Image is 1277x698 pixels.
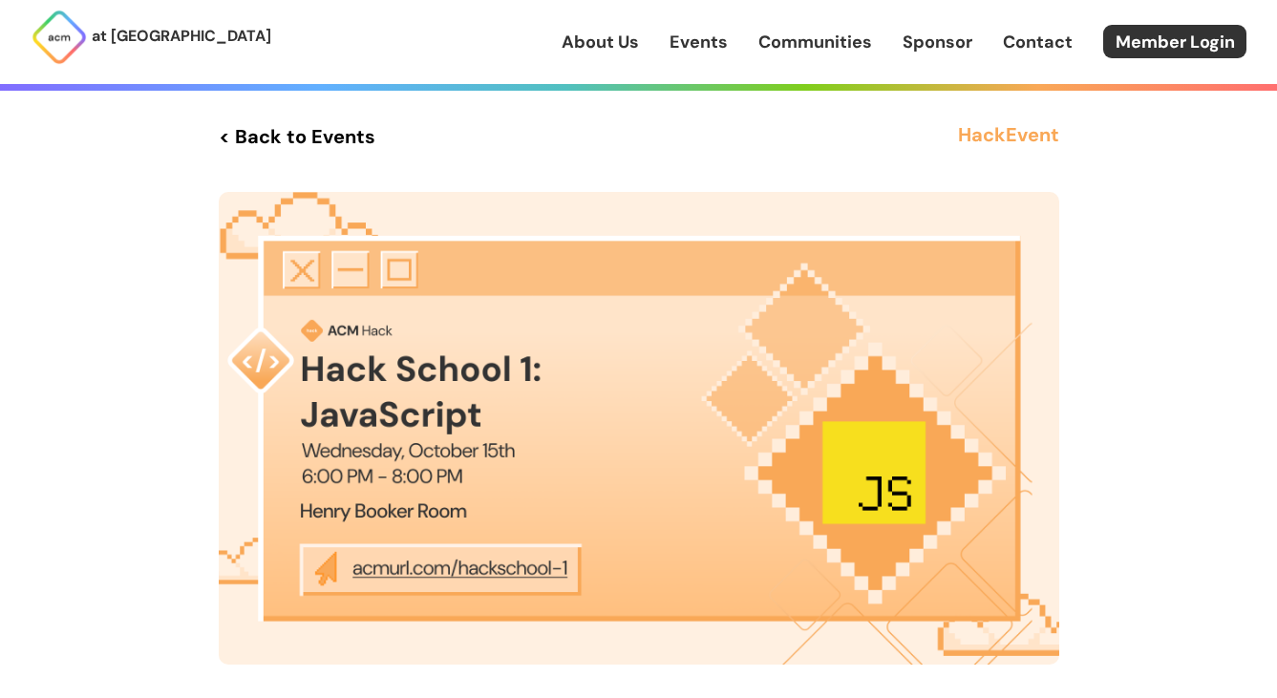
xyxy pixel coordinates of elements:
img: Event Cover Photo [219,192,1059,665]
a: Events [670,30,728,54]
a: Communities [758,30,872,54]
a: < Back to Events [219,119,375,154]
h3: Hack Event [958,119,1059,154]
a: Member Login [1103,25,1246,58]
p: at [GEOGRAPHIC_DATA] [92,24,271,49]
a: at [GEOGRAPHIC_DATA] [31,9,271,66]
a: About Us [562,30,639,54]
a: Sponsor [903,30,972,54]
a: Contact [1003,30,1073,54]
img: ACM Logo [31,9,88,66]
